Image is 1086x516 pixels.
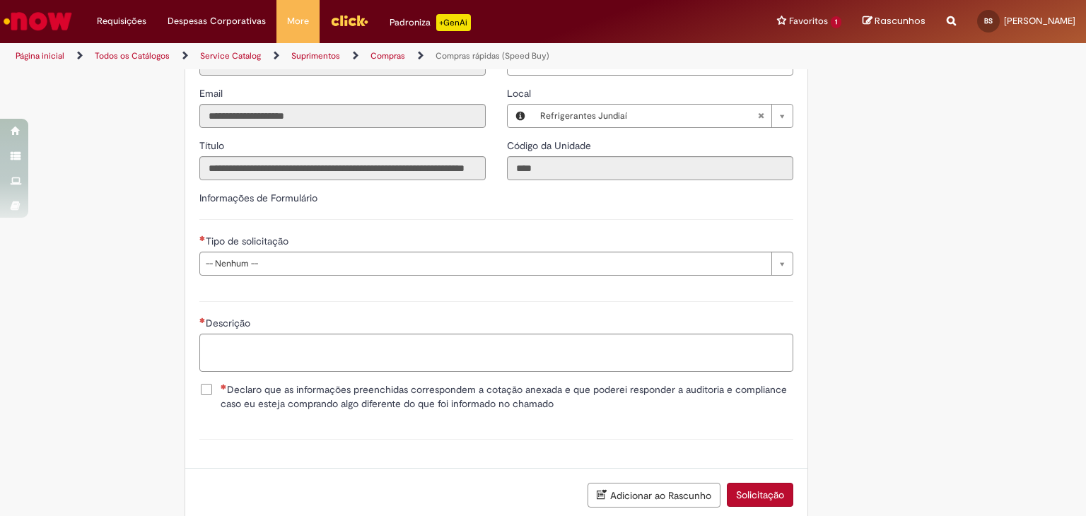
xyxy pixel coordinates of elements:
img: click_logo_yellow_360x200.png [330,10,368,31]
span: Necessários [221,384,227,389]
span: Tipo de solicitação [206,235,291,247]
span: Necessários [199,317,206,323]
a: Service Catalog [200,50,261,61]
button: Adicionar ao Rascunho [588,483,720,508]
a: Página inicial [16,50,64,61]
span: More [287,14,309,28]
span: Descrição [206,317,253,329]
span: Despesas Corporativas [168,14,266,28]
input: Título [199,156,486,180]
span: Somente leitura - Título [199,139,227,152]
span: Somente leitura - Código da Unidade [507,139,594,152]
span: Somente leitura - Email [199,87,226,100]
abbr: Limpar campo Local [750,105,771,127]
a: Compras rápidas (Speed Buy) [436,50,549,61]
button: Solicitação [727,483,793,507]
span: Refrigerantes Jundiaí [540,105,757,127]
a: Todos os Catálogos [95,50,170,61]
input: Código da Unidade [507,156,793,180]
a: Refrigerantes JundiaíLimpar campo Local [533,105,793,127]
label: Somente leitura - Código da Unidade [507,139,594,153]
a: Rascunhos [863,15,926,28]
span: Local [507,87,534,100]
span: [PERSON_NAME] [1004,15,1075,27]
a: Compras [370,50,405,61]
span: Declaro que as informações preenchidas correspondem a cotação anexada e que poderei responder a a... [221,382,793,411]
button: Local, Visualizar este registro Refrigerantes Jundiaí [508,105,533,127]
span: Rascunhos [875,14,926,28]
span: Requisições [97,14,146,28]
ul: Trilhas de página [11,43,713,69]
span: BS [984,16,993,25]
textarea: Descrição [199,334,793,372]
label: Informações de Formulário [199,192,317,204]
p: +GenAi [436,14,471,31]
label: Somente leitura - Email [199,86,226,100]
span: 1 [831,16,841,28]
label: Somente leitura - Título [199,139,227,153]
div: Padroniza [390,14,471,31]
a: Suprimentos [291,50,340,61]
input: Email [199,104,486,128]
img: ServiceNow [1,7,74,35]
span: -- Nenhum -- [206,252,764,275]
span: Favoritos [789,14,828,28]
span: Necessários [199,235,206,241]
